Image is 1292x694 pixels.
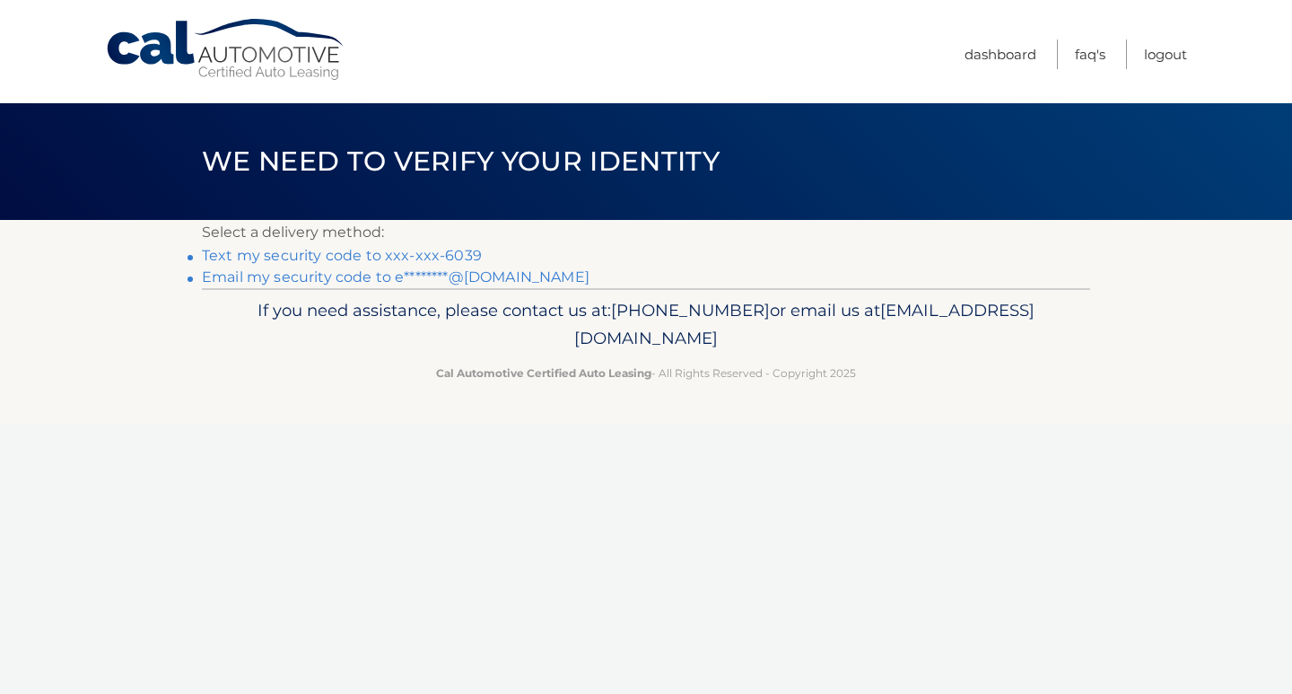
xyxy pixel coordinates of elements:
a: Dashboard [965,40,1036,69]
strong: Cal Automotive Certified Auto Leasing [436,366,651,380]
a: Text my security code to xxx-xxx-6039 [202,247,482,264]
span: [PHONE_NUMBER] [611,300,770,321]
a: Logout [1144,40,1187,69]
p: Select a delivery method: [202,220,1090,245]
p: If you need assistance, please contact us at: or email us at [214,296,1078,354]
span: We need to verify your identity [202,145,720,178]
a: Cal Automotive [105,18,347,82]
a: Email my security code to e********@[DOMAIN_NAME] [202,268,589,286]
p: - All Rights Reserved - Copyright 2025 [214,364,1078,382]
a: FAQ's [1075,40,1105,69]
